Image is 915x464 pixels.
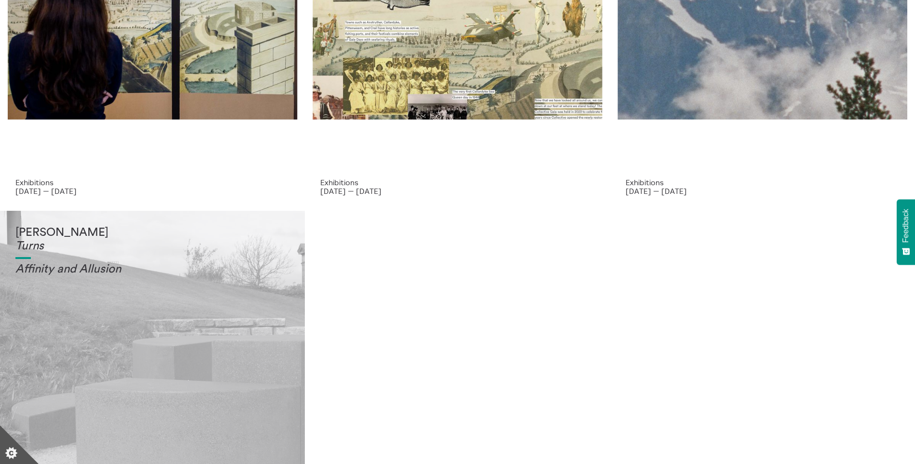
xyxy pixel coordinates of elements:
p: [DATE] — [DATE] [15,187,289,195]
h1: [PERSON_NAME] [15,226,289,253]
button: Feedback - Show survey [897,199,915,265]
em: on [108,263,121,275]
span: Feedback [901,209,910,243]
p: [DATE] — [DATE] [626,187,900,195]
p: Exhibitions [15,178,289,187]
em: Turns [15,240,44,252]
p: [DATE] — [DATE] [320,187,594,195]
p: Exhibitions [626,178,900,187]
em: Affinity and Allusi [15,263,108,275]
p: Exhibitions [320,178,594,187]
